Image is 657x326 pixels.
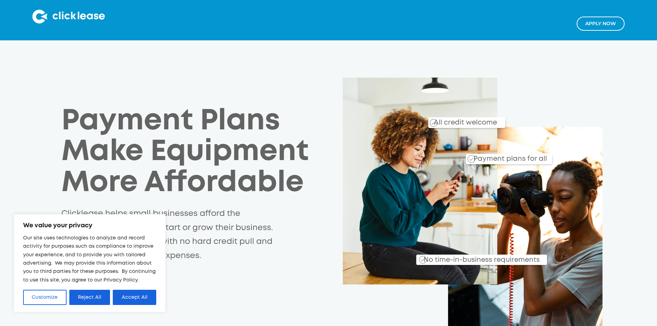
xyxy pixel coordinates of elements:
[61,106,322,199] h1: Payment Plans Make Equipment More Affordable
[14,214,166,312] div: We value your privacy
[577,17,625,31] a: Apply NOw
[69,290,110,305] button: Reject All
[468,155,475,163] img: Checkmark_callout
[419,256,427,264] img: Checkmark_callout
[32,10,105,23] img: Clicklease logo
[384,248,547,265] div: No time-in-business requirements
[23,221,156,230] p: We value your privacy
[113,290,156,305] button: Accept All
[61,207,277,263] p: Clicklease helps small businesses afford the equipment they need to start or grow their business....
[23,236,156,282] span: Our site uses technologies to analyze and record activity for purposes such as compliance to impr...
[407,113,505,128] div: All credit welcome
[471,150,547,164] div: Payment plans for all
[23,290,67,305] button: Customize
[430,119,437,127] img: Checkmark_callout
